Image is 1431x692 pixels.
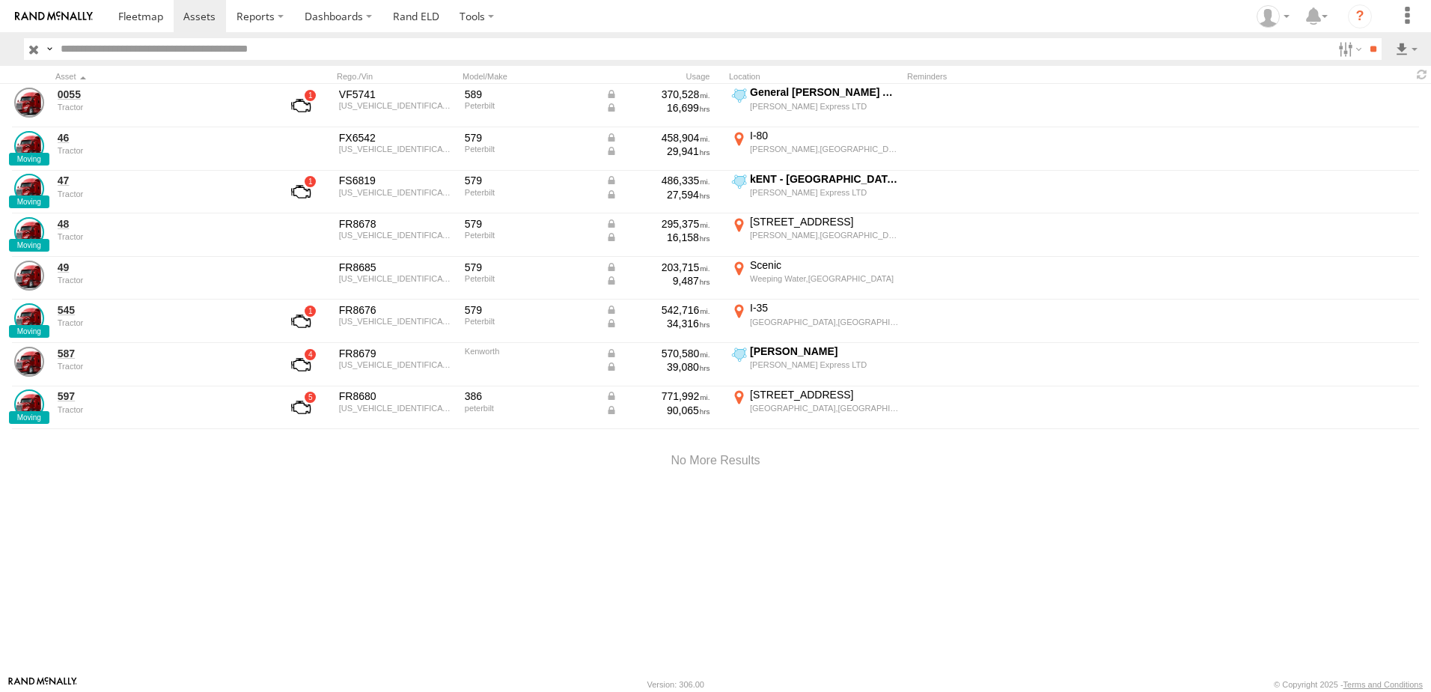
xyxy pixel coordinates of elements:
[605,389,710,403] div: Data from Vehicle CANbus
[729,71,901,82] div: Location
[750,403,899,413] div: [GEOGRAPHIC_DATA],[GEOGRAPHIC_DATA]
[750,258,899,272] div: Scenic
[605,217,710,231] div: Data from Vehicle CANbus
[58,217,263,231] a: 48
[750,273,899,284] div: Weeping Water,[GEOGRAPHIC_DATA]
[14,303,44,333] a: View Asset Details
[58,347,263,360] a: 587
[58,146,263,155] div: undefined
[603,71,723,82] div: Usage
[465,145,595,154] div: Peterbilt
[750,215,899,228] div: [STREET_ADDRESS]
[58,103,263,112] div: undefined
[1413,67,1431,82] span: Refresh
[729,85,901,126] label: Click to View Current Location
[339,317,454,326] div: 1XPBD49X8LD664773
[337,71,457,82] div: Rego./Vin
[58,405,263,414] div: undefined
[1332,38,1364,60] label: Search Filter Options
[339,188,454,197] div: 1XPBDP9X0LD665787
[605,274,710,288] div: Data from Vehicle CANbus
[605,360,710,374] div: Data from Vehicle CANbus
[14,389,44,419] a: View Asset Details
[750,345,899,358] div: [PERSON_NAME]
[907,71,1147,82] div: Reminders
[605,101,710,115] div: Data from Vehicle CANbus
[605,231,710,244] div: Data from Vehicle CANbus
[605,317,710,330] div: Data from Vehicle CANbus
[729,172,901,213] label: Click to View Current Location
[339,303,454,317] div: FR8676
[273,389,329,425] a: View Asset with Fault/s
[14,261,44,291] a: View Asset Details
[58,276,263,285] div: undefined
[273,303,329,339] a: View Asset with Fault/s
[729,388,901,428] label: Click to View Current Location
[465,174,595,187] div: 579
[339,101,454,110] div: 1XPBDP9X0LD665692
[339,131,454,145] div: FX6542
[463,71,597,82] div: Model/Make
[339,274,454,283] div: 1XPBD49X0RD687005
[605,174,710,187] div: Data from Vehicle CANbus
[58,389,263,403] a: 597
[750,144,899,154] div: [PERSON_NAME],[GEOGRAPHIC_DATA]
[1348,4,1372,28] i: ?
[58,261,263,274] a: 49
[58,303,263,317] a: 545
[8,677,77,692] a: Visit our Website
[339,360,454,369] div: 1XDAD49X36J139868
[55,71,265,82] div: Click to Sort
[750,187,899,198] div: [PERSON_NAME] Express LTD
[750,85,899,99] div: General [PERSON_NAME] Avon
[465,389,595,403] div: 386
[750,172,899,186] div: kENT - [GEOGRAPHIC_DATA],[GEOGRAPHIC_DATA]
[465,261,595,274] div: 579
[339,231,454,240] div: 1XPBD49X6PD860006
[750,101,899,112] div: [PERSON_NAME] Express LTD
[1274,680,1423,689] div: © Copyright 2025 -
[465,101,595,110] div: Peterbilt
[14,131,44,161] a: View Asset Details
[58,189,263,198] div: undefined
[750,317,899,327] div: [GEOGRAPHIC_DATA],[GEOGRAPHIC_DATA]
[339,389,454,403] div: FR8680
[605,88,710,101] div: Data from Vehicle CANbus
[647,680,704,689] div: Version: 306.00
[729,258,901,299] label: Click to View Current Location
[58,131,263,145] a: 46
[465,317,595,326] div: Peterbilt
[339,261,454,274] div: FR8685
[465,88,595,101] div: 589
[14,174,44,204] a: View Asset Details
[1251,5,1295,28] div: Tim Zylstra
[465,347,595,356] div: Kenworth
[605,145,710,158] div: Data from Vehicle CANbus
[750,230,899,240] div: [PERSON_NAME],[GEOGRAPHIC_DATA]
[339,174,454,187] div: FS6819
[465,217,595,231] div: 579
[750,388,899,401] div: [STREET_ADDRESS]
[58,88,263,101] a: 0055
[750,129,899,142] div: I-80
[729,345,901,385] label: Click to View Current Location
[605,404,710,417] div: Data from Vehicle CANbus
[58,232,263,241] div: undefined
[465,188,595,197] div: Peterbilt
[605,188,710,201] div: Data from Vehicle CANbus
[605,347,710,360] div: Data from Vehicle CANbus
[339,88,454,101] div: VF5741
[58,318,263,327] div: undefined
[58,362,263,371] div: undefined
[43,38,55,60] label: Search Query
[273,88,329,124] a: View Asset with Fault/s
[605,131,710,145] div: Data from Vehicle CANbus
[273,347,329,383] a: View Asset with Fault/s
[339,404,454,413] div: 1XPHD49X1CD144649
[729,215,901,255] label: Click to View Current Location
[729,301,901,342] label: Click to View Current Location
[465,274,595,283] div: Peterbilt
[58,174,263,187] a: 47
[14,347,44,377] a: View Asset Details
[15,11,93,22] img: rand-logo.svg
